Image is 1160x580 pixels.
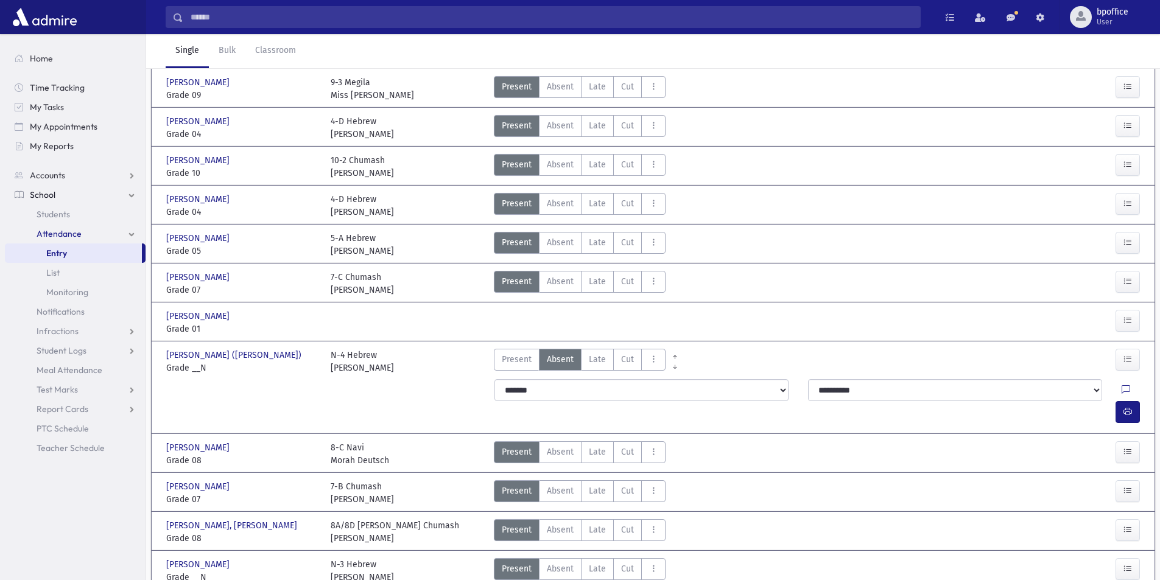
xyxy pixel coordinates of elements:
[547,523,574,536] span: Absent
[37,423,89,434] span: PTC Schedule
[502,119,532,132] span: Present
[331,115,394,141] div: 4-D Hebrew [PERSON_NAME]
[502,484,532,497] span: Present
[494,232,666,257] div: AttTypes
[589,353,606,366] span: Late
[5,419,146,438] a: PTC Schedule
[621,484,634,497] span: Cut
[5,224,146,243] a: Attendance
[331,519,459,545] div: 8A/8D [PERSON_NAME] Chumash [PERSON_NAME]
[166,34,209,68] a: Single
[1097,17,1128,27] span: User
[5,341,146,360] a: Student Logs
[331,349,394,374] div: N-4 Hebrew [PERSON_NAME]
[547,158,574,171] span: Absent
[30,170,65,181] span: Accounts
[37,306,85,317] span: Notifications
[589,562,606,575] span: Late
[547,119,574,132] span: Absent
[547,484,574,497] span: Absent
[331,232,394,257] div: 5-A Hebrew [PERSON_NAME]
[621,197,634,210] span: Cut
[589,445,606,458] span: Late
[589,158,606,171] span: Late
[30,82,85,93] span: Time Tracking
[30,102,64,113] span: My Tasks
[245,34,306,68] a: Classroom
[494,480,666,506] div: AttTypes
[547,353,574,366] span: Absent
[5,166,146,185] a: Accounts
[502,445,532,458] span: Present
[621,158,634,171] span: Cut
[494,115,666,141] div: AttTypes
[166,245,318,257] span: Grade 05
[502,80,532,93] span: Present
[37,228,82,239] span: Attendance
[30,141,74,152] span: My Reports
[166,193,232,206] span: [PERSON_NAME]
[5,185,146,204] a: School
[30,121,97,132] span: My Appointments
[166,154,232,167] span: [PERSON_NAME]
[331,193,394,218] div: 4-D Hebrew [PERSON_NAME]
[5,263,146,282] a: List
[5,302,146,321] a: Notifications
[166,167,318,180] span: Grade 10
[502,523,532,536] span: Present
[5,136,146,156] a: My Reports
[589,484,606,497] span: Late
[5,204,146,224] a: Students
[547,275,574,288] span: Absent
[502,236,532,249] span: Present
[621,523,634,536] span: Cut
[621,353,634,366] span: Cut
[589,80,606,93] span: Late
[46,267,60,278] span: List
[621,275,634,288] span: Cut
[46,287,88,298] span: Monitoring
[166,232,232,245] span: [PERSON_NAME]
[5,380,146,399] a: Test Marks
[166,76,232,89] span: [PERSON_NAME]
[37,345,86,356] span: Student Logs
[30,189,55,200] span: School
[166,519,300,532] span: [PERSON_NAME], [PERSON_NAME]
[621,80,634,93] span: Cut
[547,236,574,249] span: Absent
[494,193,666,218] div: AttTypes
[5,360,146,380] a: Meal Attendance
[547,445,574,458] span: Absent
[166,558,232,571] span: [PERSON_NAME]
[37,384,78,395] span: Test Marks
[10,5,80,29] img: AdmirePro
[37,326,79,337] span: Infractions
[494,519,666,545] div: AttTypes
[5,243,142,263] a: Entry
[494,349,666,374] div: AttTypes
[30,53,53,64] span: Home
[37,209,70,220] span: Students
[621,119,634,132] span: Cut
[589,236,606,249] span: Late
[37,442,105,453] span: Teacher Schedule
[1097,7,1128,17] span: bpoffice
[502,197,532,210] span: Present
[494,271,666,296] div: AttTypes
[589,119,606,132] span: Late
[331,154,394,180] div: 10-2 Chumash [PERSON_NAME]
[331,76,414,102] div: 9-3 Megila Miss [PERSON_NAME]
[502,353,532,366] span: Present
[166,349,304,362] span: [PERSON_NAME] ([PERSON_NAME])
[5,438,146,458] a: Teacher Schedule
[166,128,318,141] span: Grade 04
[331,441,389,467] div: 8-C Navi Morah Deutsch
[547,80,574,93] span: Absent
[589,523,606,536] span: Late
[502,158,532,171] span: Present
[5,78,146,97] a: Time Tracking
[5,282,146,302] a: Monitoring
[331,480,394,506] div: 7-B Chumash [PERSON_NAME]
[5,97,146,117] a: My Tasks
[547,562,574,575] span: Absent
